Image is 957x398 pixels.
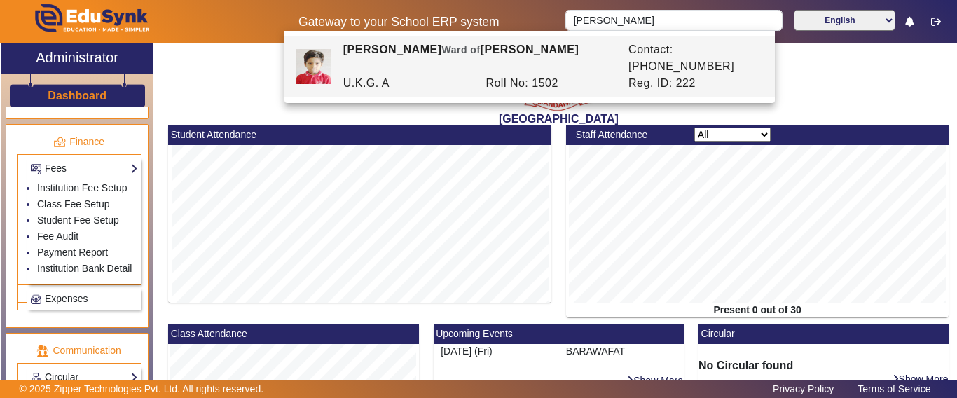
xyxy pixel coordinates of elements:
[36,49,118,66] h2: Administrator
[48,89,106,102] h3: Dashboard
[168,125,551,145] mat-card-header: Student Attendance
[37,247,108,258] a: Payment Report
[621,41,764,75] div: Contact: [PHONE_NUMBER]
[478,75,621,92] div: Roll No: 1502
[20,382,264,397] p: © 2025 Zipper Technologies Pvt. Ltd. All rights reserved.
[558,344,684,373] div: BARAWAFAT
[30,291,138,307] a: Expenses
[441,344,551,359] div: [DATE] (Fri)
[892,373,949,385] a: Show More
[568,128,687,142] div: Staff Attendance
[698,324,949,344] mat-card-header: Circular
[17,343,141,358] p: Communication
[36,345,49,357] img: communication.png
[37,214,119,226] a: Student Fee Setup
[698,359,949,372] h6: No Circular found
[565,10,782,31] input: Search
[621,75,764,92] div: Reg. ID: 222
[336,75,478,92] div: U.K.G. A
[37,198,110,210] a: Class Fee Setup
[566,303,949,317] div: Present 0 out of 30
[37,231,78,242] a: Fee Audit
[45,293,88,304] span: Expenses
[31,294,41,304] img: Payroll.png
[766,380,841,398] a: Privacy Policy
[17,135,141,149] p: Finance
[1,43,153,74] a: Administrator
[441,44,480,55] span: Ward of
[626,374,684,387] a: Show More
[37,263,132,274] a: Institution Bank Detail
[47,88,107,103] a: Dashboard
[336,41,621,75] div: [PERSON_NAME] [PERSON_NAME]
[247,15,551,29] h5: Gateway to your School ERP system
[434,324,684,344] mat-card-header: Upcoming Events
[168,324,418,344] mat-card-header: Class Attendance
[161,112,956,125] h2: [GEOGRAPHIC_DATA]
[851,380,937,398] a: Terms of Service
[53,136,66,149] img: finance.png
[37,182,127,193] a: Institution Fee Setup
[296,49,331,84] img: b253de92-6da4-48b2-a8e1-b29f011fd245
